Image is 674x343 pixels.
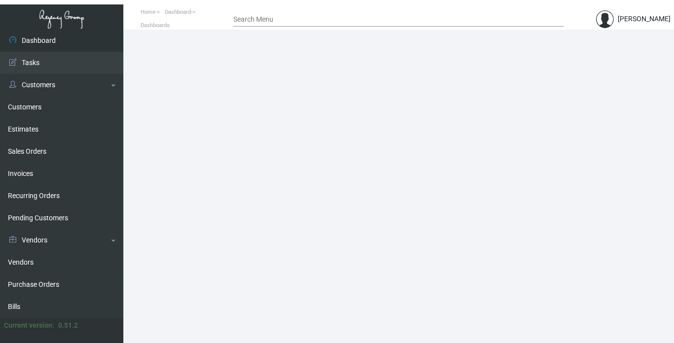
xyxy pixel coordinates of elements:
[4,320,54,331] div: Current version:
[141,9,155,15] span: Home
[58,320,78,331] div: 0.51.2
[596,10,614,28] img: admin@bootstrapmaster.com
[618,14,671,24] div: [PERSON_NAME]
[141,22,170,29] span: Dashboards
[165,9,191,15] span: Dashboard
